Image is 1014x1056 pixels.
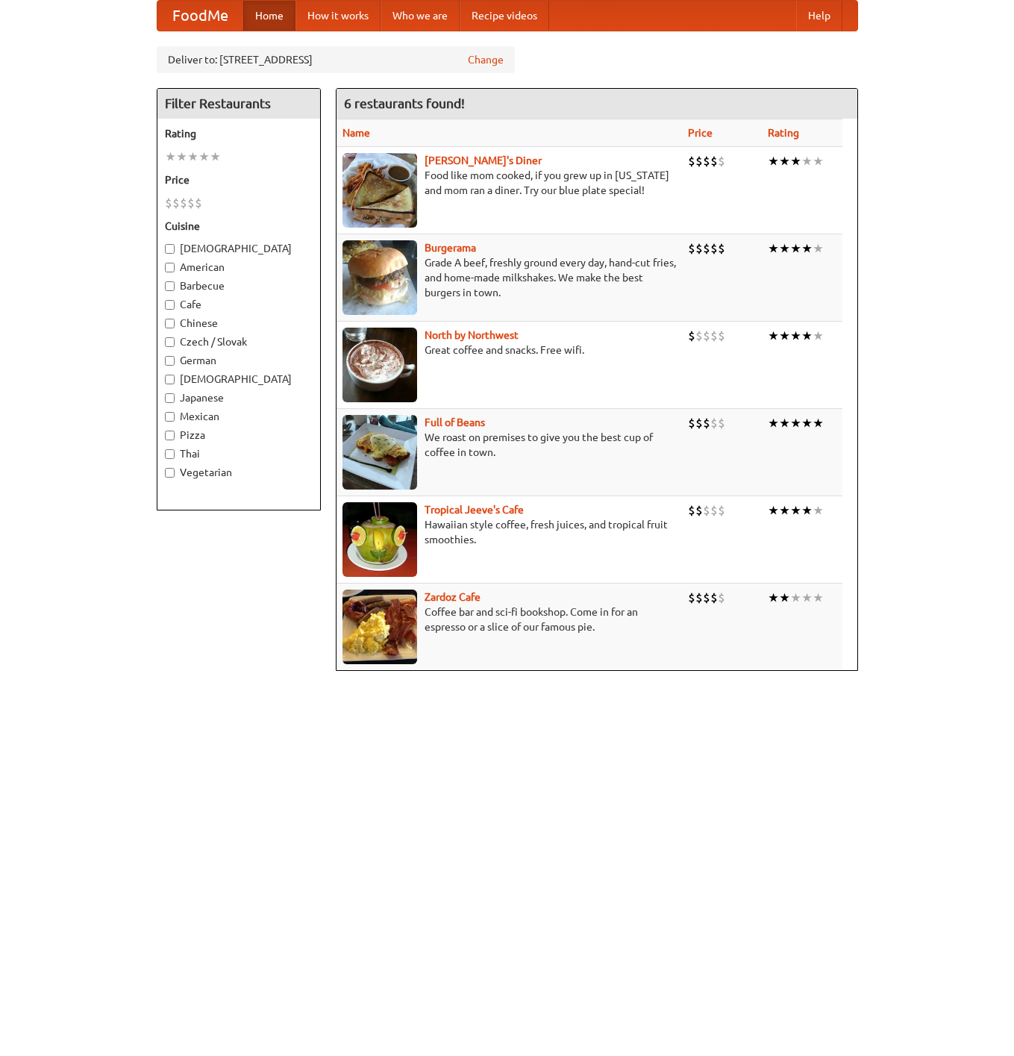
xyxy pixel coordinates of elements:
[165,319,175,328] input: Chinese
[425,591,481,603] a: Zardoz Cafe
[165,449,175,459] input: Thai
[243,1,295,31] a: Home
[342,240,417,315] img: burgerama.jpg
[710,328,718,344] li: $
[801,153,813,169] li: ★
[165,316,313,331] label: Chinese
[342,153,417,228] img: sallys.jpg
[425,504,524,516] b: Tropical Jeeve's Cafe
[801,415,813,431] li: ★
[165,431,175,440] input: Pizza
[779,328,790,344] li: ★
[187,149,198,165] li: ★
[425,416,485,428] a: Full of Beans
[460,1,549,31] a: Recipe videos
[801,590,813,606] li: ★
[342,415,417,490] img: beans.jpg
[165,241,313,256] label: [DEMOGRAPHIC_DATA]
[710,240,718,257] li: $
[342,127,370,139] a: Name
[176,149,187,165] li: ★
[688,502,695,519] li: $
[165,412,175,422] input: Mexican
[768,240,779,257] li: ★
[342,502,417,577] img: jeeves.jpg
[425,329,519,341] a: North by Northwest
[165,390,313,405] label: Japanese
[695,415,703,431] li: $
[342,604,676,634] p: Coffee bar and sci-fi bookshop. Come in for an espresso or a slice of our famous pie.
[695,240,703,257] li: $
[768,328,779,344] li: ★
[718,590,725,606] li: $
[790,240,801,257] li: ★
[779,590,790,606] li: ★
[165,260,313,275] label: American
[165,372,313,387] label: [DEMOGRAPHIC_DATA]
[790,153,801,169] li: ★
[381,1,460,31] a: Who we are
[157,1,243,31] a: FoodMe
[165,409,313,424] label: Mexican
[695,502,703,519] li: $
[703,328,710,344] li: $
[165,126,313,141] h5: Rating
[703,415,710,431] li: $
[342,168,676,198] p: Food like mom cooked, if you grew up in [US_STATE] and mom ran a diner. Try our blue plate special!
[165,356,175,366] input: German
[172,195,180,211] li: $
[813,153,824,169] li: ★
[165,465,313,480] label: Vegetarian
[195,195,202,211] li: $
[695,153,703,169] li: $
[425,242,476,254] a: Burgerama
[790,328,801,344] li: ★
[790,415,801,431] li: ★
[157,89,320,119] h4: Filter Restaurants
[813,328,824,344] li: ★
[813,415,824,431] li: ★
[165,278,313,293] label: Barbecue
[210,149,221,165] li: ★
[165,375,175,384] input: [DEMOGRAPHIC_DATA]
[710,590,718,606] li: $
[796,1,842,31] a: Help
[718,415,725,431] li: $
[710,153,718,169] li: $
[165,428,313,443] label: Pizza
[342,343,676,357] p: Great coffee and snacks. Free wifi.
[165,334,313,349] label: Czech / Slovak
[165,219,313,234] h5: Cuisine
[768,415,779,431] li: ★
[790,502,801,519] li: ★
[165,353,313,368] label: German
[342,430,676,460] p: We roast on premises to give you the best cup of coffee in town.
[801,328,813,344] li: ★
[718,502,725,519] li: $
[165,337,175,347] input: Czech / Slovak
[688,328,695,344] li: $
[198,149,210,165] li: ★
[180,195,187,211] li: $
[165,446,313,461] label: Thai
[813,590,824,606] li: ★
[425,154,542,166] a: [PERSON_NAME]'s Diner
[342,590,417,664] img: zardoz.jpg
[688,415,695,431] li: $
[768,153,779,169] li: ★
[768,590,779,606] li: ★
[768,502,779,519] li: ★
[703,153,710,169] li: $
[695,328,703,344] li: $
[801,240,813,257] li: ★
[779,502,790,519] li: ★
[342,328,417,402] img: north.jpg
[165,172,313,187] h5: Price
[779,153,790,169] li: ★
[295,1,381,31] a: How it works
[718,328,725,344] li: $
